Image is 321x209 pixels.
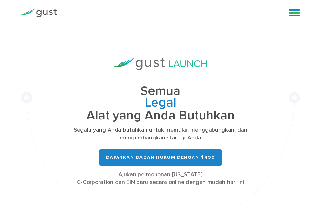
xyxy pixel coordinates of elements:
font: Legal [145,95,176,110]
font: C-Corporation dan EIN baru secara online dengan mudah hari ini [77,179,244,185]
img: Logo Gust [21,9,57,17]
font: Tabel Cap [131,108,190,123]
img: Logo Peluncuran Gust [114,58,207,70]
font: Ajukan permohonan [US_STATE] [118,171,202,178]
font: Dapatkan Badan Hukum dengan $450 [106,155,215,160]
font: Alat yang Anda Butuhkan [86,108,235,123]
font: Segala yang Anda butuhkan untuk memulai, menggabungkan, dan mengembangkan startup Anda [74,127,247,141]
font: Semua [140,83,180,99]
a: Dapatkan Badan Hukum dengan $450 [99,149,222,166]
